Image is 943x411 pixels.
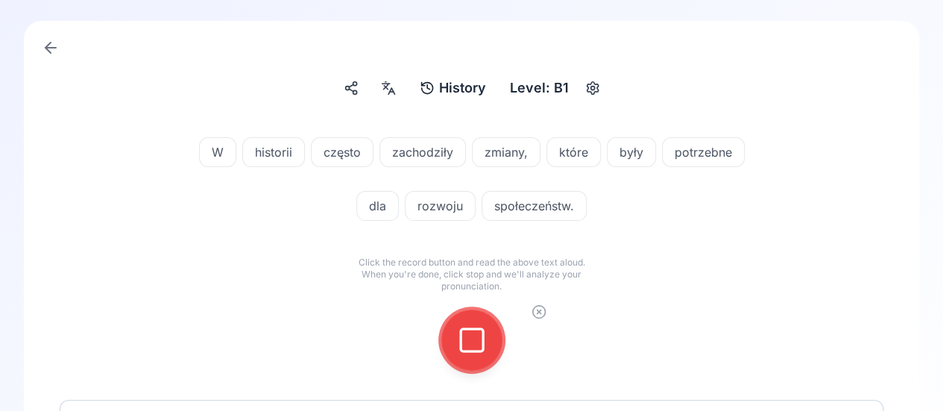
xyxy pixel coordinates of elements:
[663,143,744,161] span: potrzebne
[504,75,575,101] div: Level: B1
[379,137,466,167] button: zachodziły
[607,137,656,167] button: były
[482,197,586,215] span: społeczeństw.
[405,191,476,221] button: rozwoju
[199,137,236,167] button: W
[472,137,540,167] button: zmiany,
[243,143,304,161] span: historii
[406,197,475,215] span: rozwoju
[608,143,655,161] span: były
[504,75,605,101] button: Level: B1
[353,257,591,292] p: Click the record button and read the above text aloud. When you're done, click stop and we'll ana...
[482,191,587,221] button: społeczeństw.
[312,143,373,161] span: często
[439,78,486,98] span: History
[242,137,305,167] button: historii
[546,137,601,167] button: które
[547,143,600,161] span: które
[357,197,398,215] span: dla
[473,143,540,161] span: zmiany,
[380,143,465,161] span: zachodziły
[414,75,492,101] button: History
[356,191,399,221] button: dla
[200,143,236,161] span: W
[311,137,373,167] button: często
[662,137,745,167] button: potrzebne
